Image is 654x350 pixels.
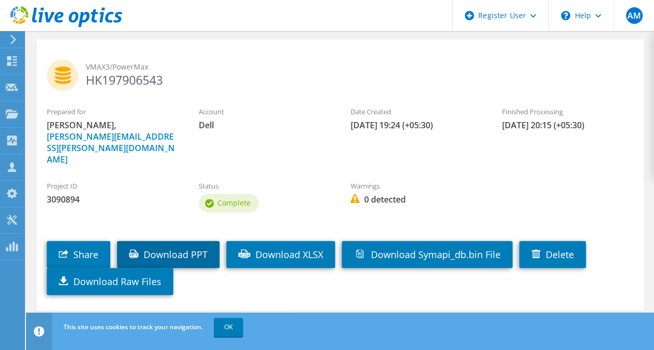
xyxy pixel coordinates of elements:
[502,106,633,117] label: Finished Processing
[217,198,251,208] span: Complete
[350,119,481,131] span: [DATE] 19:24 (+05:30)
[626,7,643,24] span: AM
[561,11,570,20] svg: \n
[47,131,175,165] a: [PERSON_NAME][EMAIL_ADDRESS][PERSON_NAME][DOMAIN_NAME]
[47,119,178,165] span: [PERSON_NAME],
[350,194,481,205] span: 0 detected
[47,60,633,86] h2: HK197906543
[519,241,586,268] a: Delete
[350,181,481,191] label: Warnings
[86,61,633,73] span: VMAX3/PowerMax
[199,181,330,191] label: Status
[117,241,220,268] a: Download PPT
[47,241,110,268] a: Share
[342,241,512,268] a: Download Symapi_db.bin File
[47,106,178,117] label: Prepared for
[350,106,481,117] label: Date Created
[63,322,203,331] span: This site uses cookies to track your navigation.
[47,181,178,191] label: Project ID
[502,119,633,131] span: [DATE] 20:15 (+05:30)
[199,106,330,117] label: Account
[47,268,173,295] a: Download Raw Files
[47,194,178,205] span: 3090894
[214,318,243,336] a: OK
[226,241,335,268] a: Download XLSX
[199,119,330,131] span: Dell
